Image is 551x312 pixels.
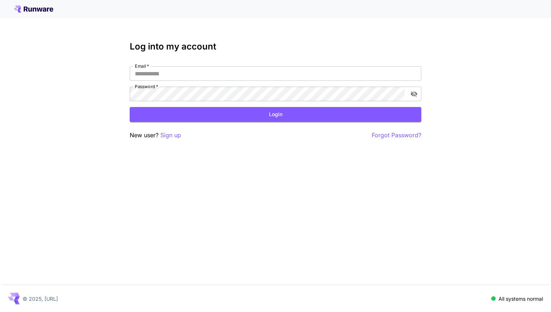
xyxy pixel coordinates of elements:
[130,131,181,140] p: New user?
[407,87,421,100] button: toggle password visibility
[372,131,421,140] button: Forgot Password?
[130,42,421,52] h3: Log into my account
[160,131,181,140] button: Sign up
[499,295,543,303] p: All systems normal
[23,295,58,303] p: © 2025, [URL]
[135,83,158,90] label: Password
[135,63,149,69] label: Email
[130,107,421,122] button: Login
